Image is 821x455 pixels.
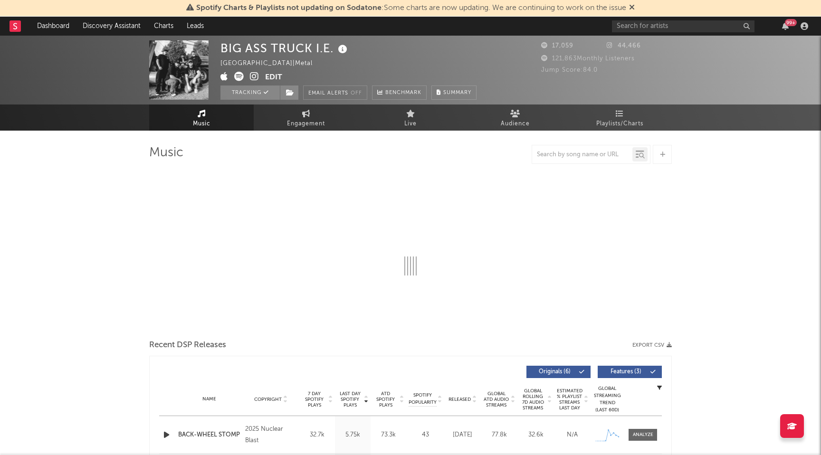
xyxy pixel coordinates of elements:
div: 32.6k [520,430,552,440]
button: Originals(6) [526,366,591,378]
span: Audience [501,118,530,130]
a: Benchmark [372,85,427,100]
div: 5.75k [337,430,368,440]
span: Estimated % Playlist Streams Last Day [556,388,582,411]
div: 43 [409,430,442,440]
span: Engagement [287,118,325,130]
span: Music [193,118,210,130]
span: Copyright [254,397,282,402]
span: 121,863 Monthly Listeners [541,56,635,62]
div: 2025 Nuclear Blast [245,424,297,446]
div: 77.8k [483,430,515,440]
div: BIG ASS TRUCK I.E. [220,40,350,56]
a: Live [358,104,463,131]
span: 7 Day Spotify Plays [302,391,327,408]
div: 32.7k [302,430,333,440]
em: Off [351,91,362,96]
span: : Some charts are now updating. We are continuing to work on the issue [196,4,626,12]
a: Audience [463,104,567,131]
span: Dismiss [629,4,635,12]
a: Dashboard [30,17,76,36]
span: Spotify Charts & Playlists not updating on Sodatone [196,4,382,12]
div: [DATE] [447,430,478,440]
span: Benchmark [385,87,421,99]
span: Last Day Spotify Plays [337,391,363,408]
span: Live [404,118,417,130]
button: Summary [431,85,477,100]
a: BACK-WHEEL STOMP [178,430,240,440]
span: 44,466 [607,43,641,49]
button: Tracking [220,85,280,100]
div: Name [178,396,240,403]
span: Recent DSP Releases [149,340,226,351]
div: 99 + [785,19,797,26]
span: 17,059 [541,43,573,49]
span: ATD Spotify Plays [373,391,398,408]
a: Playlists/Charts [567,104,672,131]
button: Edit [265,72,282,84]
a: Music [149,104,254,131]
button: Email AlertsOff [303,85,367,100]
button: 99+ [782,22,789,30]
span: Global ATD Audio Streams [483,391,509,408]
span: Spotify Popularity [409,392,437,406]
button: Features(3) [598,366,662,378]
span: Summary [443,90,471,95]
a: Leads [180,17,210,36]
span: Jump Score: 84.0 [541,67,598,73]
span: Originals ( 6 ) [533,369,576,375]
a: Engagement [254,104,358,131]
span: Global Rolling 7D Audio Streams [520,388,546,411]
span: Features ( 3 ) [604,369,648,375]
span: Playlists/Charts [596,118,643,130]
input: Search for artists [612,20,754,32]
a: Charts [147,17,180,36]
div: Global Streaming Trend (Last 60D) [593,385,621,414]
div: N/A [556,430,588,440]
input: Search by song name or URL [532,151,632,159]
span: Released [449,397,471,402]
a: Discovery Assistant [76,17,147,36]
div: [GEOGRAPHIC_DATA] | Metal [220,58,324,69]
div: 73.3k [373,430,404,440]
button: Export CSV [632,342,672,348]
